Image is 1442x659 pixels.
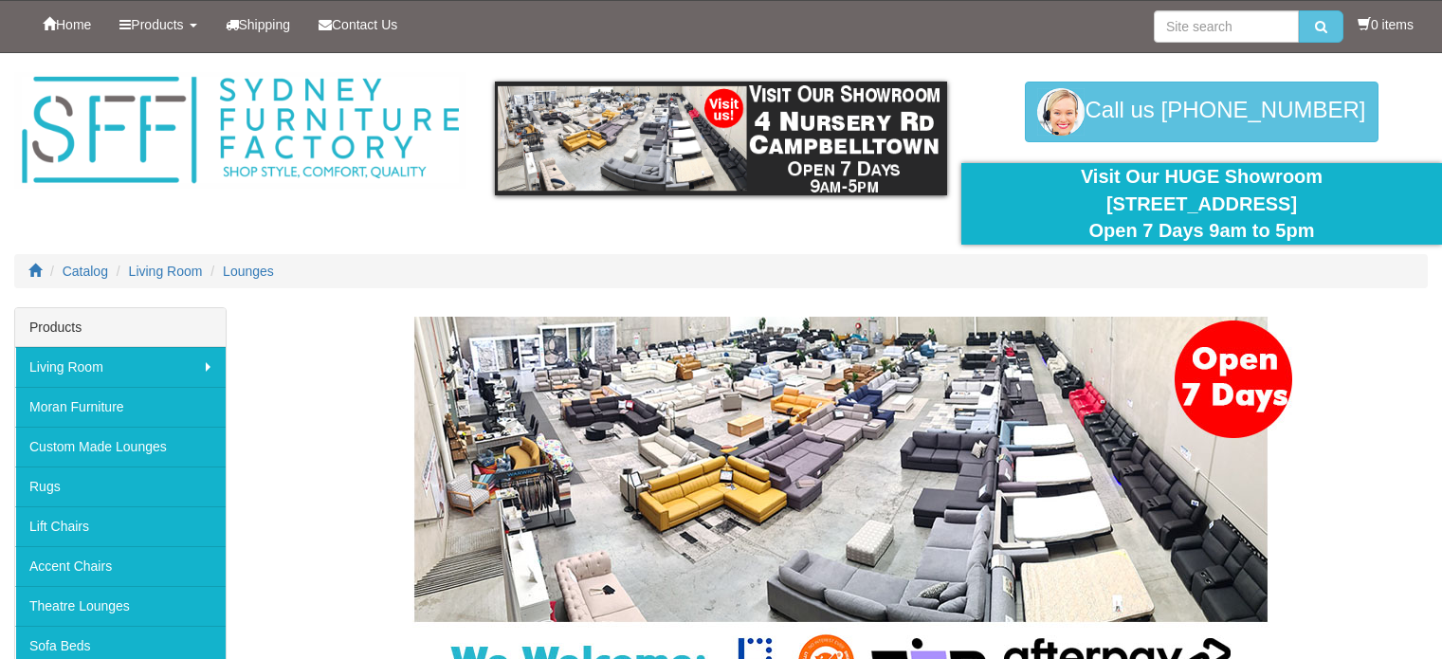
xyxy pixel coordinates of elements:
[223,264,274,279] a: Lounges
[63,264,108,279] a: Catalog
[976,163,1428,245] div: Visit Our HUGE Showroom [STREET_ADDRESS] Open 7 Days 9am to 5pm
[15,308,226,347] div: Products
[15,467,226,506] a: Rugs
[1358,15,1414,34] li: 0 items
[495,82,947,195] img: showroom.gif
[1154,10,1299,43] input: Site search
[15,387,226,427] a: Moran Furniture
[129,264,203,279] a: Living Room
[56,17,91,32] span: Home
[332,17,397,32] span: Contact Us
[105,1,210,48] a: Products
[15,427,226,467] a: Custom Made Lounges
[15,506,226,546] a: Lift Chairs
[15,586,226,626] a: Theatre Lounges
[15,546,226,586] a: Accent Chairs
[28,1,105,48] a: Home
[14,72,466,189] img: Sydney Furniture Factory
[304,1,411,48] a: Contact Us
[211,1,305,48] a: Shipping
[239,17,291,32] span: Shipping
[131,17,183,32] span: Products
[15,347,226,387] a: Living Room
